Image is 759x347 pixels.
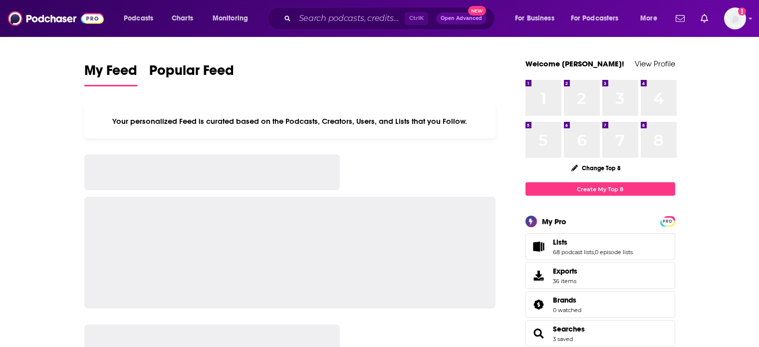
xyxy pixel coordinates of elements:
a: 68 podcast lists [553,249,594,256]
span: Searches [525,320,675,347]
span: Lists [553,238,567,247]
span: Exports [553,267,577,276]
input: Search podcasts, credits, & more... [295,10,405,26]
img: Podchaser - Follow, Share and Rate Podcasts [8,9,104,28]
span: Popular Feed [149,62,234,85]
button: open menu [508,10,567,26]
span: Open Advanced [441,16,482,21]
a: 0 episode lists [595,249,633,256]
span: Podcasts [124,11,153,25]
span: My Feed [84,62,137,85]
a: Brands [529,298,549,312]
a: 3 saved [553,336,573,343]
span: , [594,249,595,256]
div: My Pro [542,217,566,226]
button: Show profile menu [724,7,746,29]
a: Welcome [PERSON_NAME]! [525,59,624,68]
button: open menu [564,10,633,26]
span: For Business [515,11,554,25]
span: Brands [525,291,675,318]
span: Ctrl K [405,12,428,25]
a: Lists [529,240,549,254]
div: Search podcasts, credits, & more... [277,7,505,30]
button: open menu [117,10,166,26]
span: Monitoring [213,11,248,25]
span: Charts [172,11,193,25]
span: For Podcasters [571,11,619,25]
a: My Feed [84,62,137,86]
a: 0 watched [553,307,581,314]
img: User Profile [724,7,746,29]
button: Change Top 8 [565,162,627,174]
a: Searches [529,327,549,341]
span: Lists [525,233,675,260]
svg: Add a profile image [738,7,746,15]
button: open menu [206,10,261,26]
button: Open AdvancedNew [436,12,487,24]
a: PRO [662,217,674,225]
a: Exports [525,262,675,289]
button: open menu [633,10,670,26]
span: PRO [662,218,674,225]
a: Searches [553,325,585,334]
span: Logged in as NickG [724,7,746,29]
span: 36 items [553,278,577,285]
a: Charts [165,10,199,26]
a: Popular Feed [149,62,234,86]
span: Exports [529,269,549,283]
a: Brands [553,296,581,305]
a: Show notifications dropdown [672,10,689,27]
a: Create My Top 8 [525,182,675,196]
span: More [640,11,657,25]
a: Show notifications dropdown [697,10,712,27]
span: Brands [553,296,576,305]
span: New [468,6,486,15]
a: View Profile [635,59,675,68]
div: Your personalized Feed is curated based on the Podcasts, Creators, Users, and Lists that you Follow. [84,104,496,138]
a: Lists [553,238,633,247]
